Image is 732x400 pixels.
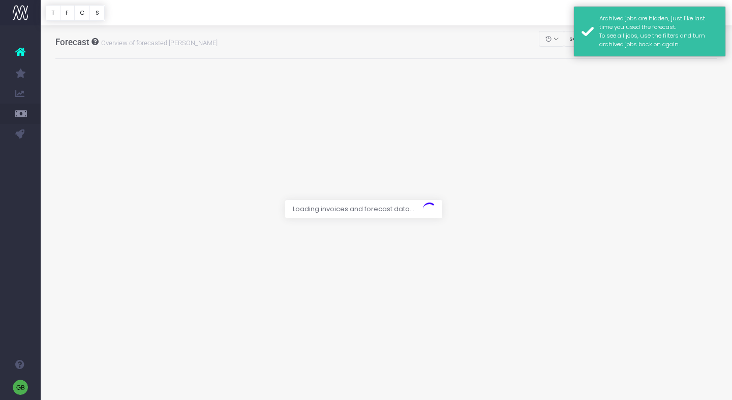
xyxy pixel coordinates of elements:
div: Archived jobs are hidden, just like last time you used the forecast. To see all jobs, use the fil... [599,14,718,49]
button: S [89,5,105,21]
img: images/default_profile_image.png [13,380,28,395]
button: F [60,5,75,21]
button: T [46,5,60,21]
div: Vertical button group [46,5,105,21]
span: Loading invoices and forecast data... [285,200,422,218]
button: C [74,5,90,21]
